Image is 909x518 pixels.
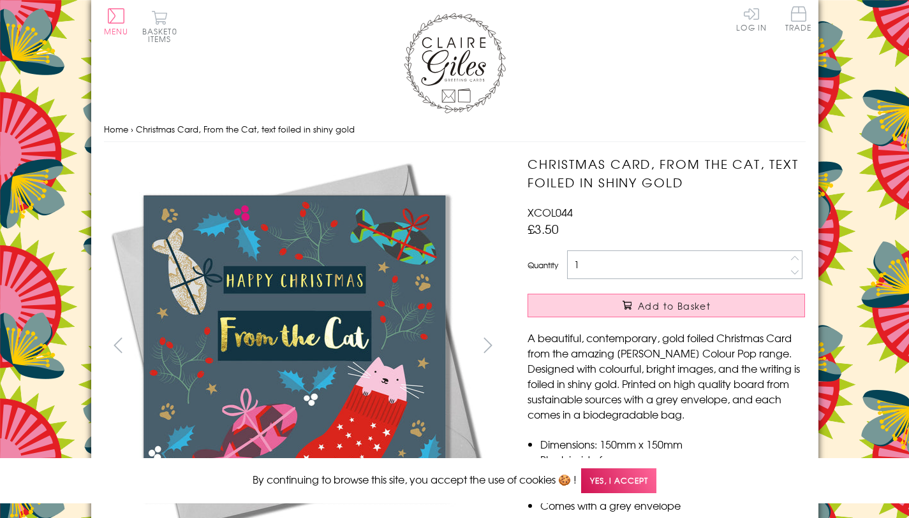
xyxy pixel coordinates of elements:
a: Log In [736,6,767,31]
span: Add to Basket [638,299,711,312]
span: Trade [785,6,812,31]
p: A beautiful, contemporary, gold foiled Christmas Card from the amazing [PERSON_NAME] Colour Pop r... [528,330,805,422]
li: Comes with a grey envelope [540,498,805,513]
span: › [131,123,133,135]
span: XCOL044 [528,205,573,220]
span: Menu [104,25,129,37]
a: Trade [785,6,812,34]
span: Christmas Card, From the Cat, text foiled in shiny gold [136,123,355,135]
nav: breadcrumbs [104,117,806,143]
img: Claire Giles Greetings Cards [404,13,506,113]
label: Quantity [528,259,558,271]
span: £3.50 [528,220,559,238]
span: Yes, I accept [581,468,656,493]
button: Basket0 items [142,10,177,43]
li: Dimensions: 150mm x 150mm [540,436,805,452]
button: Add to Basket [528,294,805,317]
button: prev [104,331,133,359]
h1: Christmas Card, From the Cat, text foiled in shiny gold [528,155,805,192]
button: next [473,331,502,359]
a: Home [104,123,128,135]
span: 0 items [148,25,177,45]
li: Blank inside for your own message [540,452,805,467]
button: Menu [104,8,129,35]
